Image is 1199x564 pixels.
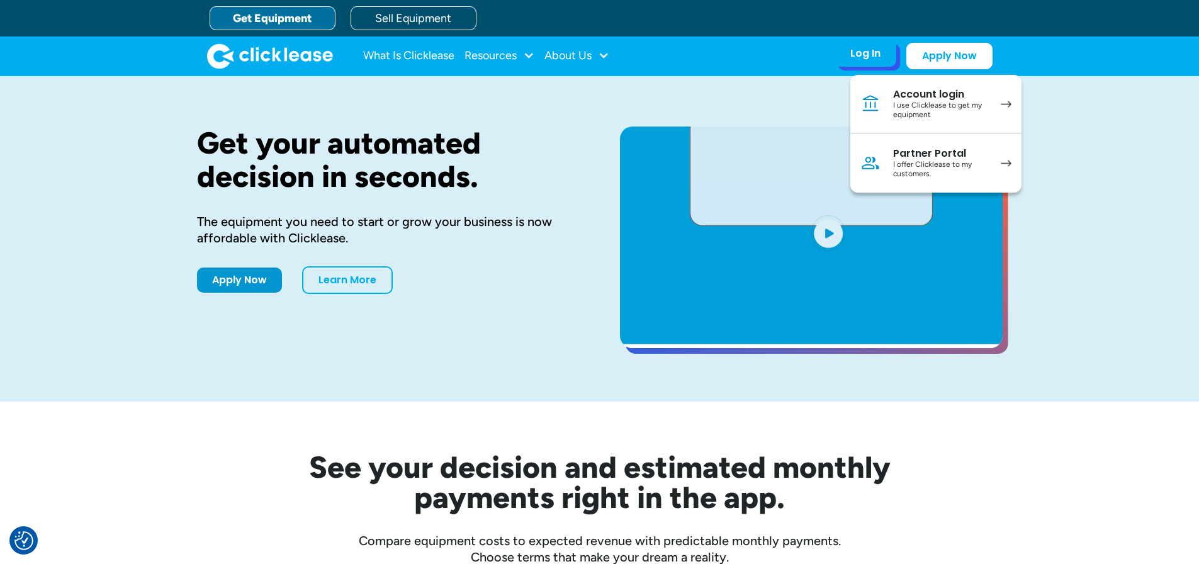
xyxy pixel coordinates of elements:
div: I use Clicklease to get my equipment [893,101,988,120]
div: Partner Portal [893,147,988,160]
h2: See your decision and estimated monthly payments right in the app. [247,452,952,512]
a: Partner PortalI offer Clicklease to my customers. [850,134,1022,193]
a: Account loginI use Clicklease to get my equipment [850,75,1022,134]
a: Sell Equipment [351,6,476,30]
div: About Us [544,43,609,69]
img: Bank icon [860,94,881,114]
a: home [207,43,333,69]
a: Learn More [302,266,393,294]
img: Revisit consent button [14,531,33,550]
img: Clicklease logo [207,43,333,69]
img: arrow [1001,101,1011,108]
img: Person icon [860,153,881,173]
h1: Get your automated decision in seconds. [197,127,580,193]
div: I offer Clicklease to my customers. [893,160,988,179]
div: Log In [850,47,881,60]
nav: Log In [850,75,1022,193]
img: Blue play button logo on a light blue circular background [811,215,845,251]
img: arrow [1001,160,1011,167]
div: Account login [893,88,988,101]
a: open lightbox [620,127,1003,348]
a: Get Equipment [210,6,335,30]
a: Apply Now [197,268,282,293]
div: The equipment you need to start or grow your business is now affordable with Clicklease. [197,213,580,246]
a: What Is Clicklease [363,43,454,69]
div: Resources [464,43,534,69]
button: Consent Preferences [14,531,33,550]
a: Apply Now [906,43,993,69]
